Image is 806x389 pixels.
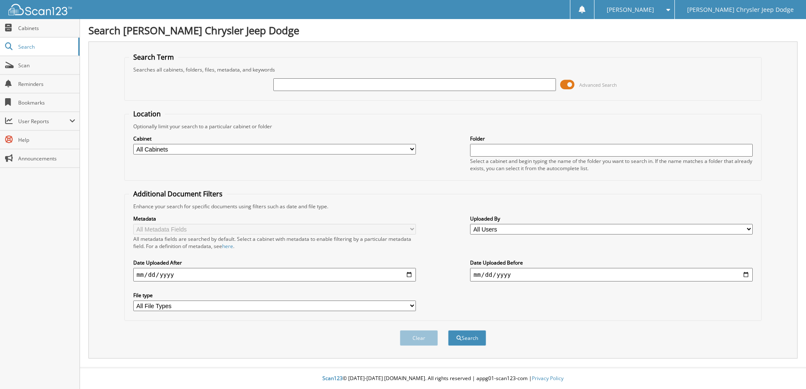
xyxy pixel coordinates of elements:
[607,7,654,12] span: [PERSON_NAME]
[470,157,753,172] div: Select a cabinet and begin typing the name of the folder you want to search in. If the name match...
[470,268,753,281] input: end
[322,375,343,382] span: Scan123
[133,259,416,266] label: Date Uploaded After
[133,268,416,281] input: start
[18,25,75,32] span: Cabinets
[88,23,798,37] h1: Search [PERSON_NAME] Chrysler Jeep Dodge
[687,7,794,12] span: [PERSON_NAME] Chrysler Jeep Dodge
[133,215,416,222] label: Metadata
[222,243,233,250] a: here
[532,375,564,382] a: Privacy Policy
[8,4,72,15] img: scan123-logo-white.svg
[129,52,178,62] legend: Search Term
[18,155,75,162] span: Announcements
[579,82,617,88] span: Advanced Search
[18,62,75,69] span: Scan
[133,292,416,299] label: File type
[470,215,753,222] label: Uploaded By
[18,136,75,143] span: Help
[129,66,757,73] div: Searches all cabinets, folders, files, metadata, and keywords
[80,368,806,389] div: © [DATE]-[DATE] [DOMAIN_NAME]. All rights reserved | appg01-scan123-com |
[18,80,75,88] span: Reminders
[129,123,757,130] div: Optionally limit your search to a particular cabinet or folder
[129,109,165,119] legend: Location
[133,135,416,142] label: Cabinet
[470,135,753,142] label: Folder
[448,330,486,346] button: Search
[129,203,757,210] div: Enhance your search for specific documents using filters such as date and file type.
[470,259,753,266] label: Date Uploaded Before
[133,235,416,250] div: All metadata fields are searched by default. Select a cabinet with metadata to enable filtering b...
[18,43,74,50] span: Search
[18,118,69,125] span: User Reports
[400,330,438,346] button: Clear
[18,99,75,106] span: Bookmarks
[129,189,227,199] legend: Additional Document Filters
